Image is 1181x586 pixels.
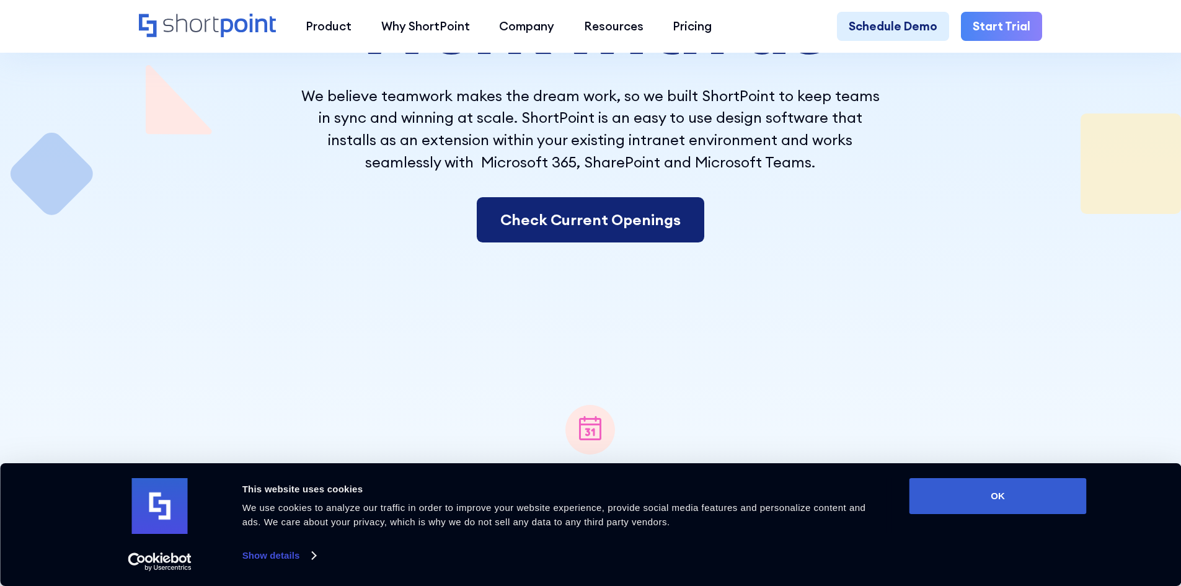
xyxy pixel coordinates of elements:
[366,12,485,42] a: Why ShortPoint
[242,482,882,497] div: This website uses cookies
[291,12,366,42] a: Product
[381,17,470,35] div: Why ShortPoint
[909,478,1087,514] button: OK
[295,85,885,174] p: We believe teamwork makes the dream work, so we built ShortPoint to keep teams in sync and winnin...
[132,478,188,534] img: logo
[499,17,554,35] div: Company
[837,12,949,42] a: Schedule Demo
[242,546,316,565] a: Show details
[306,17,352,35] div: Product
[242,502,866,527] span: We use cookies to analyze our traffic in order to improve your website experience, provide social...
[569,12,658,42] a: Resources
[484,12,569,42] a: Company
[477,197,704,243] a: Check Current Openings
[961,12,1042,42] a: Start Trial
[584,17,644,35] div: Resources
[139,14,276,39] a: Home
[105,553,214,571] a: Usercentrics Cookiebot - opens in a new window
[658,12,727,42] a: Pricing
[673,17,712,35] div: Pricing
